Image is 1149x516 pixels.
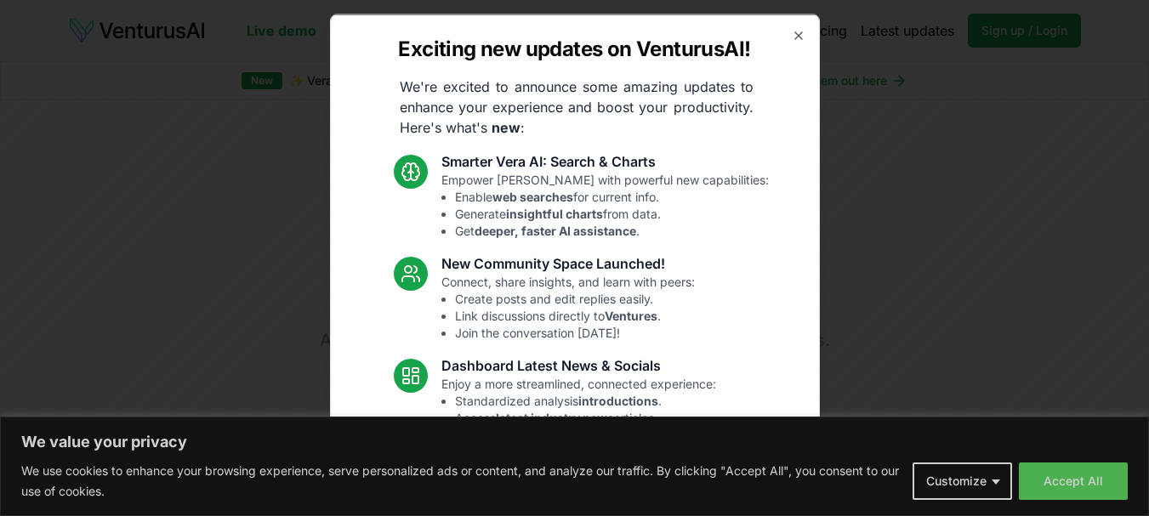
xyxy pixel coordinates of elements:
[492,189,573,203] strong: web searches
[441,456,703,477] h3: Fixes and UI Polish
[455,324,695,341] li: Join the conversation [DATE]!
[441,150,769,171] h3: Smarter Vera AI: Search & Charts
[441,354,716,375] h3: Dashboard Latest News & Socials
[455,205,769,222] li: Generate from data.
[455,290,695,307] li: Create posts and edit replies easily.
[476,427,614,441] strong: trending relevant social
[506,206,603,220] strong: insightful charts
[578,393,658,407] strong: introductions
[398,35,750,62] h2: Exciting new updates on VenturusAI!
[455,307,695,324] li: Link discussions directly to .
[455,188,769,205] li: Enable for current info.
[441,273,695,341] p: Connect, share insights, and learn with peers:
[475,223,636,237] strong: deeper, faster AI assistance
[455,222,769,239] li: Get .
[386,76,767,137] p: We're excited to announce some amazing updates to enhance your experience and boost your producti...
[441,375,716,443] p: Enjoy a more streamlined, connected experience:
[455,494,703,511] li: Resolved Vera chart loading issue.
[605,308,657,322] strong: Ventures
[441,171,769,239] p: Empower [PERSON_NAME] with powerful new capabilities:
[455,426,716,443] li: See topics.
[455,409,716,426] li: Access articles.
[441,252,695,273] h3: New Community Space Launched!
[455,392,716,409] li: Standardized analysis .
[496,410,614,424] strong: latest industry news
[492,118,520,135] strong: new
